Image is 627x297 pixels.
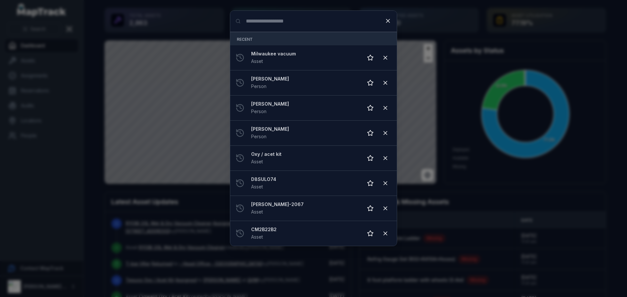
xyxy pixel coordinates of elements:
strong: [PERSON_NAME] [251,101,358,107]
a: [PERSON_NAME]Person [251,76,358,90]
a: Milwaukee vacuumAsset [251,51,358,65]
span: Asset [251,159,263,164]
a: [PERSON_NAME]Person [251,101,358,115]
span: Person [251,83,266,89]
strong: Oxy / acet kit [251,151,358,157]
strong: [PERSON_NAME]-2067 [251,201,358,208]
a: [PERSON_NAME]-2067Asset [251,201,358,215]
a: D8SULO74Asset [251,176,358,190]
strong: CM2B22B2 [251,226,358,233]
span: Asset [251,234,263,240]
span: Asset [251,184,263,189]
strong: Milwaukee vacuum [251,51,358,57]
a: [PERSON_NAME]Person [251,126,358,140]
span: Asset [251,209,263,215]
span: Person [251,134,266,139]
strong: [PERSON_NAME] [251,76,358,82]
span: Person [251,109,266,114]
strong: D8SULO74 [251,176,358,183]
a: Oxy / acet kitAsset [251,151,358,165]
span: Asset [251,58,263,64]
a: CM2B22B2Asset [251,226,358,241]
span: Recent [237,37,253,42]
strong: [PERSON_NAME] [251,126,358,132]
